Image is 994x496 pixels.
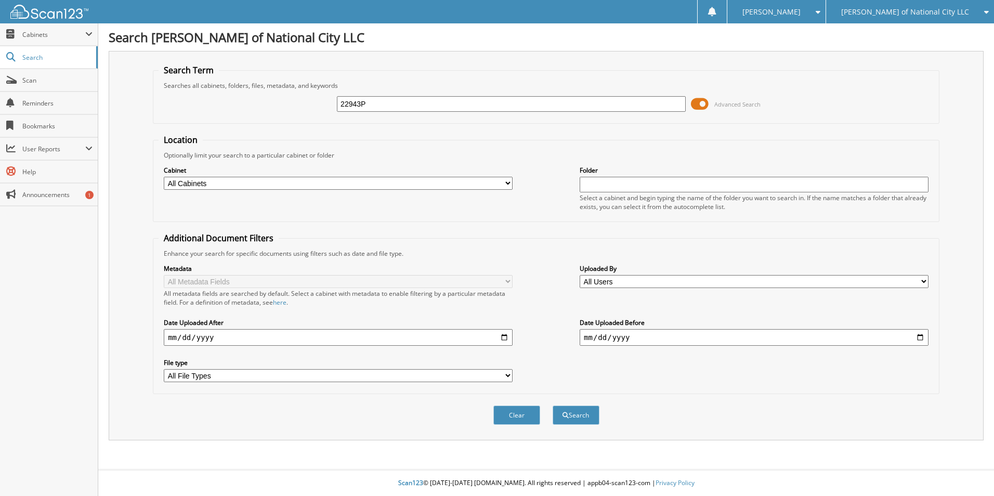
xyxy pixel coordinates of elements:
[656,478,695,487] a: Privacy Policy
[22,167,93,176] span: Help
[159,232,279,244] legend: Additional Document Filters
[22,76,93,85] span: Scan
[22,30,85,39] span: Cabinets
[580,193,928,211] div: Select a cabinet and begin typing the name of the folder you want to search in. If the name match...
[98,471,994,496] div: © [DATE]-[DATE] [DOMAIN_NAME]. All rights reserved | appb04-scan123-com |
[164,318,513,327] label: Date Uploaded After
[580,166,928,175] label: Folder
[85,191,94,199] div: 1
[10,5,88,19] img: scan123-logo-white.svg
[164,289,513,307] div: All metadata fields are searched by default. Select a cabinet with metadata to enable filtering b...
[714,100,761,108] span: Advanced Search
[164,166,513,175] label: Cabinet
[22,53,91,62] span: Search
[109,29,984,46] h1: Search [PERSON_NAME] of National City LLC
[159,64,219,76] legend: Search Term
[22,99,93,108] span: Reminders
[841,9,969,15] span: [PERSON_NAME] of National City LLC
[493,406,540,425] button: Clear
[742,9,801,15] span: [PERSON_NAME]
[22,145,85,153] span: User Reports
[164,264,513,273] label: Metadata
[22,122,93,130] span: Bookmarks
[580,318,928,327] label: Date Uploaded Before
[159,151,934,160] div: Optionally limit your search to a particular cabinet or folder
[580,329,928,346] input: end
[273,298,286,307] a: here
[164,329,513,346] input: start
[22,190,93,199] span: Announcements
[164,358,513,367] label: File type
[580,264,928,273] label: Uploaded By
[553,406,599,425] button: Search
[159,81,934,90] div: Searches all cabinets, folders, files, metadata, and keywords
[159,249,934,258] div: Enhance your search for specific documents using filters such as date and file type.
[159,134,203,146] legend: Location
[398,478,423,487] span: Scan123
